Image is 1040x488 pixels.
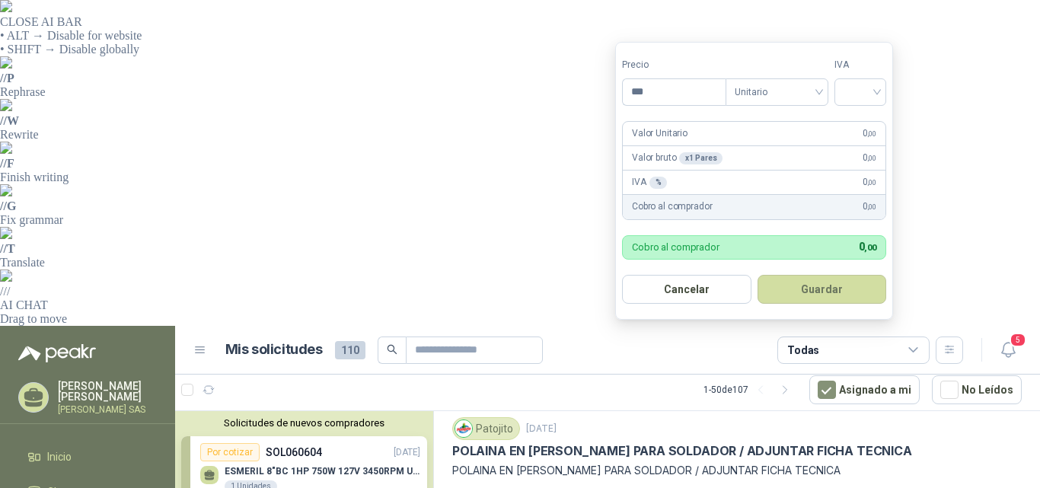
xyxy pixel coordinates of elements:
[455,420,472,437] img: Company Logo
[932,375,1022,404] button: No Leídos
[1010,333,1026,347] span: 5
[181,417,427,429] button: Solicitudes de nuevos compradores
[809,375,920,404] button: Asignado a mi
[18,442,157,471] a: Inicio
[18,344,96,362] img: Logo peakr
[452,462,1022,479] p: POLAINA EN [PERSON_NAME] PARA SOLDADOR / ADJUNTAR FICHA TECNICA
[452,443,912,459] p: POLAINA EN [PERSON_NAME] PARA SOLDADOR / ADJUNTAR FICHA TECNICA
[387,344,397,355] span: search
[452,417,520,440] div: Patojito
[58,381,157,402] p: [PERSON_NAME] [PERSON_NAME]
[787,342,819,359] div: Todas
[994,336,1022,364] button: 5
[703,378,797,402] div: 1 - 50 de 107
[58,405,157,414] p: [PERSON_NAME] SAS
[225,339,323,361] h1: Mis solicitudes
[335,341,365,359] span: 110
[47,448,72,465] span: Inicio
[526,422,557,436] p: [DATE]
